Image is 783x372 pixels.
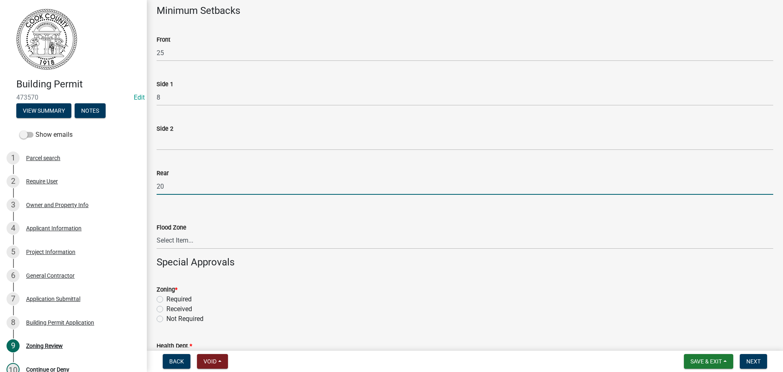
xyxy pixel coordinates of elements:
[157,287,177,293] label: Zoning
[157,126,173,132] label: Side 2
[157,82,173,87] label: Side 1
[166,314,203,324] label: Not Required
[26,225,82,231] div: Applicant Information
[203,358,217,365] span: Void
[169,358,184,365] span: Back
[26,202,88,208] div: Owner and Property Info
[157,343,192,349] label: Health Dept.
[7,222,20,235] div: 4
[157,37,170,43] label: Front
[7,198,20,212] div: 3
[16,9,77,70] img: Cook County, Georgia
[26,273,75,278] div: General Contractor
[746,358,761,365] span: Next
[26,249,75,255] div: Project Information
[16,108,71,114] wm-modal-confirm: Summary
[26,320,94,325] div: Building Permit Application
[7,175,20,188] div: 2
[7,269,20,282] div: 6
[7,151,20,165] div: 1
[16,78,140,90] h4: Building Permit
[20,130,73,140] label: Show emails
[16,94,130,101] span: 473570
[163,354,190,369] button: Back
[26,178,58,184] div: Require User
[157,256,773,268] h4: Special Approvals
[157,225,186,231] label: Flood Zone
[157,171,169,176] label: Rear
[134,94,145,101] a: Edit
[7,316,20,329] div: 8
[684,354,733,369] button: Save & Exit
[7,339,20,352] div: 9
[166,304,192,314] label: Received
[7,245,20,258] div: 5
[16,103,71,118] button: View Summary
[197,354,228,369] button: Void
[7,292,20,305] div: 7
[690,358,722,365] span: Save & Exit
[26,343,63,349] div: Zoning Review
[740,354,767,369] button: Next
[157,5,773,17] h4: Minimum Setbacks
[26,296,80,302] div: Application Submittal
[75,103,106,118] button: Notes
[166,294,192,304] label: Required
[26,155,60,161] div: Parcel search
[75,108,106,114] wm-modal-confirm: Notes
[134,94,145,101] wm-modal-confirm: Edit Application Number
